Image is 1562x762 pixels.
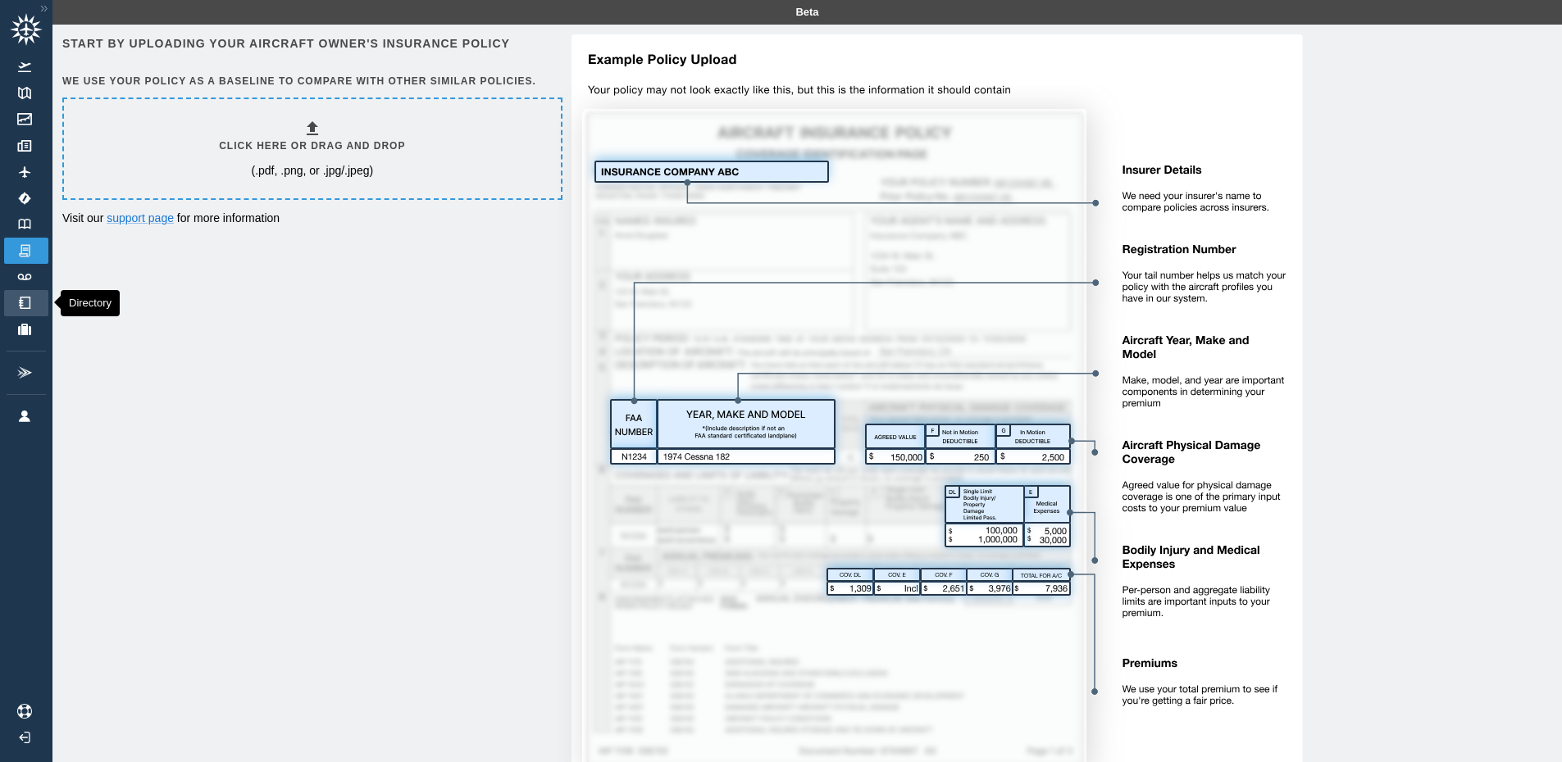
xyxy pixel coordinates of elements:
a: support page [107,211,174,225]
p: Visit our for more information [62,210,559,226]
h6: We use your policy as a baseline to compare with other similar policies. [62,74,559,89]
p: (.pdf, .png, or .jpg/.jpeg) [251,162,373,179]
h6: Click here or drag and drop [219,138,405,154]
h6: Start by uploading your aircraft owner's insurance policy [62,34,559,52]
